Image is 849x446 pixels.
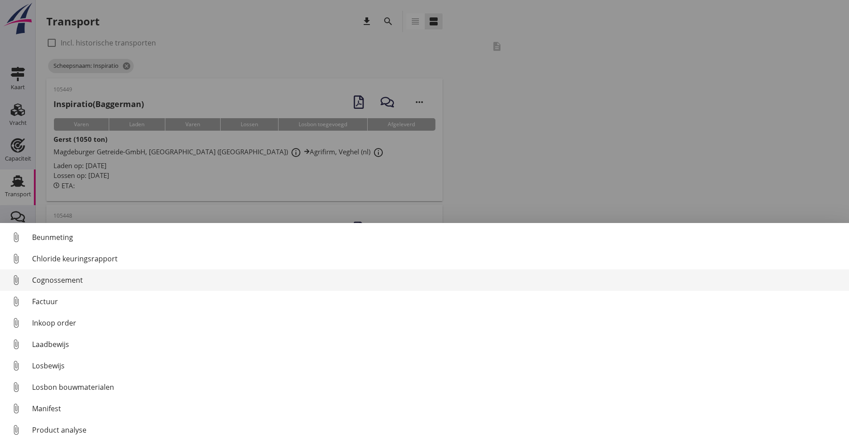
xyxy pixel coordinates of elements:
[32,360,842,371] div: Losbewijs
[32,403,842,414] div: Manifest
[9,337,23,351] i: attach_file
[9,380,23,394] i: attach_file
[32,275,842,285] div: Cognossement
[32,253,842,264] div: Chloride keuringsrapport
[32,382,842,392] div: Losbon bouwmaterialen
[32,232,842,243] div: Beunmeting
[32,318,842,328] div: Inkoop order
[9,273,23,287] i: attach_file
[32,296,842,307] div: Factuur
[9,401,23,416] i: attach_file
[9,230,23,244] i: attach_file
[32,339,842,350] div: Laadbewijs
[9,252,23,266] i: attach_file
[32,425,842,435] div: Product analyse
[9,316,23,330] i: attach_file
[9,294,23,309] i: attach_file
[9,423,23,437] i: attach_file
[9,359,23,373] i: attach_file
